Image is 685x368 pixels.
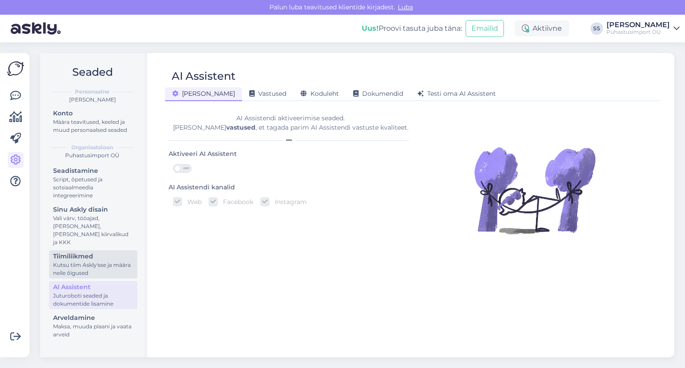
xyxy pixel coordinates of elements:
div: Script, õpetused ja sotsiaalmeedia integreerimine [53,176,133,200]
div: AI Assistendi kanalid [169,183,235,192]
div: Arveldamine [53,313,133,323]
span: OFF [181,164,191,172]
span: Vastused [249,90,286,98]
b: vastused [226,123,256,131]
div: Tiimiliikmed [53,252,133,261]
b: Personaalne [75,88,110,96]
div: Maksa, muuda plaani ja vaata arveid [53,323,133,339]
span: [PERSON_NAME] [172,90,235,98]
div: AI Assistendi aktiveerimise seaded. [PERSON_NAME] , et tagada parim AI Assistendi vastuste kvalit... [169,114,413,132]
div: [PERSON_NAME] [607,21,670,29]
div: AI Assistent [172,68,235,85]
div: Sinu Askly disain [53,205,133,214]
b: Organisatsioon [71,143,113,151]
div: Konto [53,109,133,118]
div: Proovi tasuta juba täna: [362,23,462,34]
div: Puhastusimport OÜ [607,29,670,36]
a: [PERSON_NAME]Puhastusimport OÜ [607,21,680,36]
a: SeadistamineScript, õpetused ja sotsiaalmeedia integreerimine [49,165,137,201]
span: Testi oma AI Assistent [417,90,496,98]
a: AI AssistentJuturoboti seaded ja dokumentide lisamine [49,281,137,309]
div: Aktiveeri AI Assistent [169,149,237,159]
b: Uus! [362,24,379,33]
div: Puhastusimport OÜ [47,151,137,159]
label: Instagram [269,197,307,206]
div: AI Assistent [53,282,133,292]
img: Askly Logo [7,60,24,77]
img: Illustration [472,128,597,253]
a: ArveldamineMaksa, muuda plaani ja vaata arveid [49,312,137,340]
span: Dokumendid [353,90,403,98]
div: Aktiivne [515,20,569,37]
div: Määra teavitused, keeled ja muud personaalsed seaded [53,118,133,134]
div: Juturoboti seaded ja dokumentide lisamine [53,292,133,308]
label: Facebook [218,197,253,206]
a: Sinu Askly disainVali värv, tööajad, [PERSON_NAME], [PERSON_NAME] kiirvalikud ja KKK [49,204,137,248]
a: KontoMäära teavitused, keeled ja muud personaalsed seaded [49,107,137,135]
span: Koduleht [301,90,339,98]
h2: Seaded [47,64,137,81]
div: [PERSON_NAME] [47,96,137,104]
a: TiimiliikmedKutsu tiim Askly'sse ja määra neile õigused [49,250,137,278]
button: Emailid [466,20,504,37]
div: SS [590,22,603,35]
label: Web [182,197,202,206]
span: Luba [395,3,416,11]
div: Vali värv, tööajad, [PERSON_NAME], [PERSON_NAME] kiirvalikud ja KKK [53,214,133,246]
div: Seadistamine [53,166,133,176]
div: Kutsu tiim Askly'sse ja määra neile õigused [53,261,133,277]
